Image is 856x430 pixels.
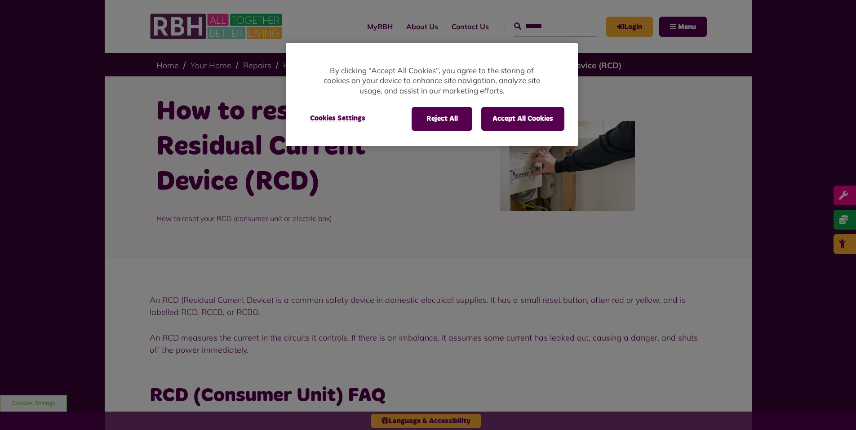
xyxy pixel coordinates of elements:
[299,107,376,129] button: Cookies Settings
[286,43,578,146] div: Privacy
[481,107,564,130] button: Accept All Cookies
[412,107,472,130] button: Reject All
[322,66,542,96] p: By clicking “Accept All Cookies”, you agree to the storing of cookies on your device to enhance s...
[286,43,578,146] div: Cookie banner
